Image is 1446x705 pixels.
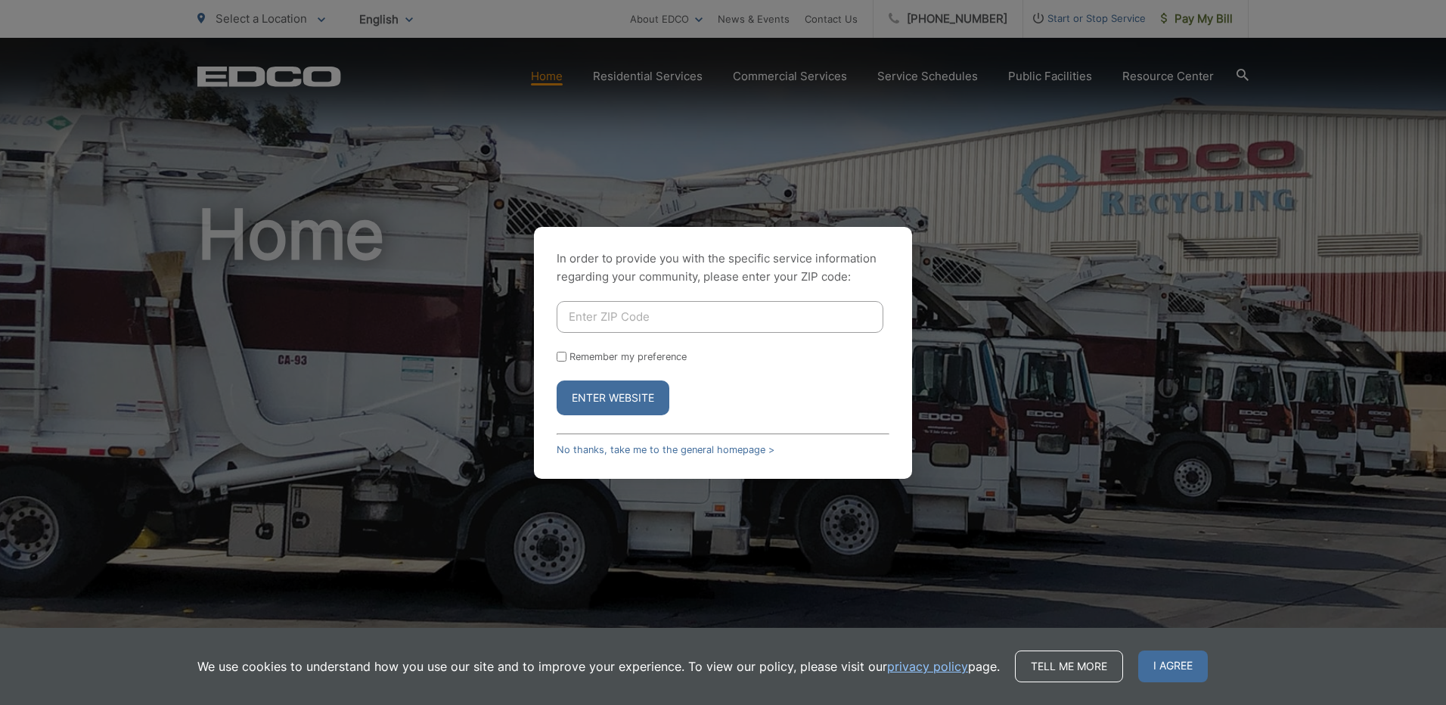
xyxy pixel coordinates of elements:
[557,301,883,333] input: Enter ZIP Code
[557,250,889,286] p: In order to provide you with the specific service information regarding your community, please en...
[197,657,1000,675] p: We use cookies to understand how you use our site and to improve your experience. To view our pol...
[557,380,669,415] button: Enter Website
[1015,651,1123,682] a: Tell me more
[557,444,774,455] a: No thanks, take me to the general homepage >
[887,657,968,675] a: privacy policy
[1138,651,1208,682] span: I agree
[569,351,687,362] label: Remember my preference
